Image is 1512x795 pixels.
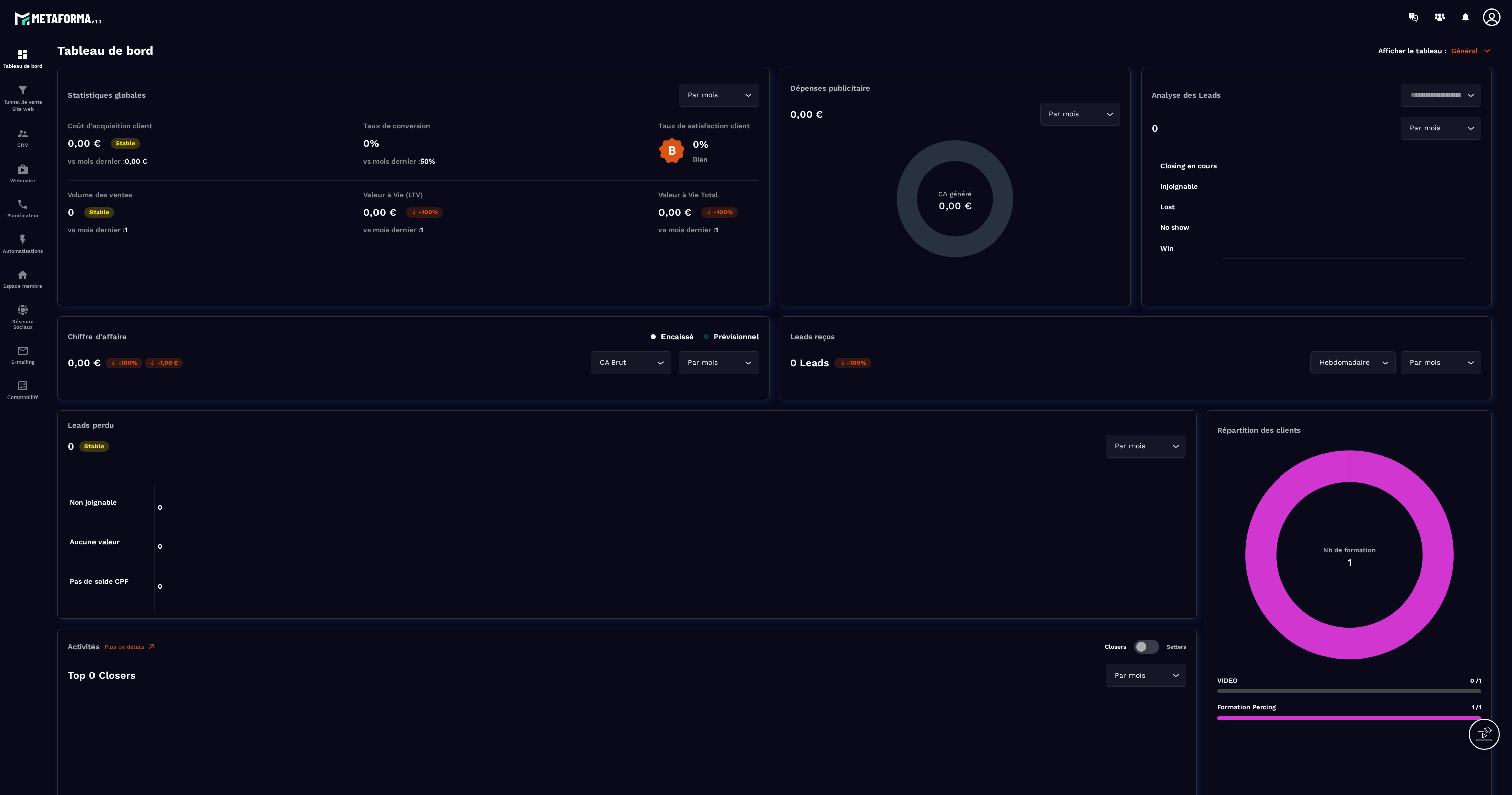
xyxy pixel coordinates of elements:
[1040,103,1120,126] div: Search for option
[125,226,128,234] span: 1
[3,296,43,337] a: social-networksocial-networkRéseaux Sociaux
[3,261,43,296] a: automationsautomationsEspace membre
[1401,117,1481,140] div: Search for option
[790,332,835,341] p: Leads reçus
[3,283,43,289] p: Espace membre
[685,90,720,101] span: Par mois
[597,357,628,368] span: CA Brut
[1317,357,1372,368] span: Hebdomadaire
[57,44,153,58] h3: Tableau de bord
[1160,203,1174,211] tspan: Lost
[685,357,720,368] span: Par mois
[68,91,146,100] p: Statistiques globales
[1470,677,1481,684] span: 0 /1
[658,137,685,164] img: b-badge-o.b3b20ee6.svg
[68,206,74,218] p: 0
[1217,426,1481,435] p: Répartition des clients
[125,157,147,165] span: 0,00 €
[3,248,43,254] p: Automatisations
[1167,644,1186,650] p: Setters
[68,122,168,130] p: Coût d'acquisition client
[68,137,101,149] p: 0,00 €
[1047,109,1081,120] span: Par mois
[420,226,423,234] span: 1
[68,191,168,199] p: Volume des ventes
[17,49,29,61] img: formation
[658,122,759,130] p: Taux de satisfaction client
[17,304,29,316] img: social-network
[720,90,742,101] input: Search for option
[17,380,29,392] img: accountant
[693,155,708,164] p: Bien
[3,120,43,155] a: formationformationCRM
[1217,703,1276,711] p: Formation Percing
[3,319,43,330] p: Réseaux Sociaux
[1401,351,1481,374] div: Search for option
[658,191,759,199] p: Valeur à Vie Total
[1147,441,1170,452] input: Search for option
[3,372,43,408] a: accountantaccountantComptabilité
[3,191,43,226] a: schedulerschedulerPlanificateur
[834,358,871,368] p: -100%
[1152,122,1158,134] p: 0
[1442,357,1465,368] input: Search for option
[17,233,29,246] img: automations
[17,269,29,281] img: automations
[79,441,109,452] p: Stable
[1217,677,1238,684] p: VIDEO
[1442,123,1465,134] input: Search for option
[14,9,105,28] img: logo
[363,157,464,165] p: vs mois dernier :
[68,669,136,681] p: Top 0 Closers
[17,198,29,210] img: scheduler
[147,643,155,651] img: narrow-up-right-o.6b7c60e2.svg
[68,421,114,430] p: Leads perdu
[3,226,43,261] a: automationsautomationsAutomatisations
[363,226,464,234] p: vs mois dernier :
[1112,441,1147,452] span: Par mois
[658,206,691,218] p: 0,00 €
[658,226,759,234] p: vs mois dernier :
[68,642,100,651] p: Activités
[1407,123,1442,134] span: Par mois
[3,142,43,148] p: CRM
[1160,223,1189,231] tspan: No show
[1147,670,1170,681] input: Search for option
[1106,435,1186,458] div: Search for option
[3,394,43,400] p: Comptabilité
[3,76,43,120] a: formationformationTunnel de vente Site web
[679,84,759,107] div: Search for option
[1401,84,1481,107] div: Search for option
[84,207,114,218] p: Stable
[111,138,140,149] p: Stable
[3,99,43,113] p: Tunnel de vente Site web
[68,440,74,452] p: 0
[363,137,464,149] p: 0%
[363,122,464,130] p: Taux de conversion
[68,157,168,165] p: vs mois dernier :
[790,108,823,120] p: 0,00 €
[17,345,29,357] img: email
[1372,357,1379,368] input: Search for option
[1105,643,1126,650] p: Closers
[17,163,29,175] img: automations
[68,332,127,341] p: Chiffre d’affaire
[1451,46,1492,55] p: Général
[790,357,829,369] p: 0 Leads
[628,357,654,368] input: Search for option
[145,358,183,368] p: -1,00 €
[679,351,759,374] div: Search for option
[701,207,738,218] p: -100%
[420,157,435,165] span: 50%
[704,332,759,341] p: Prévisionnel
[68,226,168,234] p: vs mois dernier :
[1407,90,1465,101] input: Search for option
[651,332,694,341] p: Encaissé
[70,538,120,546] tspan: Aucune valeur
[1112,670,1147,681] span: Par mois
[70,577,129,585] tspan: Pas de solde CPF
[68,357,101,369] p: 0,00 €
[3,63,43,69] p: Tableau de bord
[1081,109,1104,120] input: Search for option
[1472,704,1481,711] span: 1 /1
